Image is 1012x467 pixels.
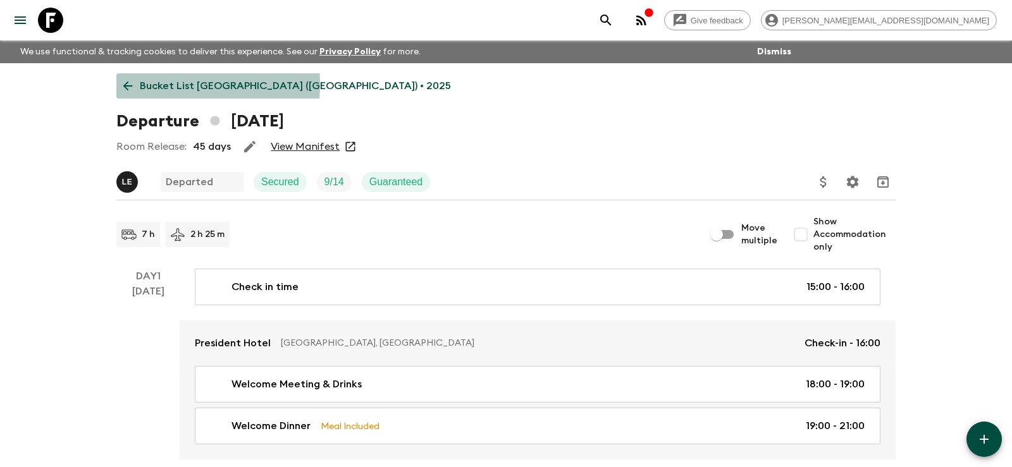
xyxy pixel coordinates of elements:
p: 7 h [142,228,155,241]
p: President Hotel [195,336,271,351]
div: Trip Fill [317,172,352,192]
span: Give feedback [684,16,750,25]
div: Secured [254,172,307,192]
button: Archive (Completed, Cancelled or Unsynced Departures only) [870,169,896,195]
button: menu [8,8,33,33]
p: Room Release: [116,139,187,154]
p: Check-in - 16:00 [805,336,880,351]
p: 2 h 25 m [190,228,225,241]
span: [PERSON_NAME][EMAIL_ADDRESS][DOMAIN_NAME] [775,16,996,25]
p: 19:00 - 21:00 [806,418,865,434]
p: 15:00 - 16:00 [806,279,865,294]
p: Bucket List [GEOGRAPHIC_DATA] ([GEOGRAPHIC_DATA]) • 2025 [140,78,451,94]
a: Privacy Policy [319,47,381,56]
button: Dismiss [754,43,794,61]
p: Welcome Meeting & Drinks [231,377,362,392]
p: Guaranteed [369,174,423,190]
a: Welcome DinnerMeal Included19:00 - 21:00 [195,408,880,444]
a: Welcome Meeting & Drinks18:00 - 19:00 [195,366,880,403]
p: [GEOGRAPHIC_DATA], [GEOGRAPHIC_DATA] [281,337,794,349]
h1: Departure [DATE] [116,109,284,134]
button: search adventures [593,8,619,33]
span: Show Accommodation only [813,215,896,253]
a: View Manifest [271,140,340,153]
p: Secured [261,174,299,190]
span: Leslie Edgar [116,175,140,185]
p: Check in time [231,279,299,294]
p: Departed [166,174,213,190]
div: [PERSON_NAME][EMAIL_ADDRESS][DOMAIN_NAME] [761,10,997,30]
p: Day 1 [116,269,180,284]
p: 18:00 - 19:00 [806,377,865,392]
p: We use functional & tracking cookies to deliver this experience. See our for more. [15,40,426,63]
button: Update Price, Early Bird Discount and Costs [811,169,836,195]
a: Bucket List [GEOGRAPHIC_DATA] ([GEOGRAPHIC_DATA]) • 2025 [116,73,458,99]
span: Move multiple [741,222,778,247]
a: President Hotel[GEOGRAPHIC_DATA], [GEOGRAPHIC_DATA]Check-in - 16:00 [180,320,896,366]
p: Welcome Dinner [231,418,311,434]
div: [DATE] [132,284,164,459]
p: 9 / 14 [324,174,344,190]
a: Give feedback [664,10,751,30]
button: Settings [840,169,865,195]
p: Meal Included [321,419,379,433]
p: 45 days [193,139,231,154]
a: Check in time15:00 - 16:00 [195,269,880,305]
